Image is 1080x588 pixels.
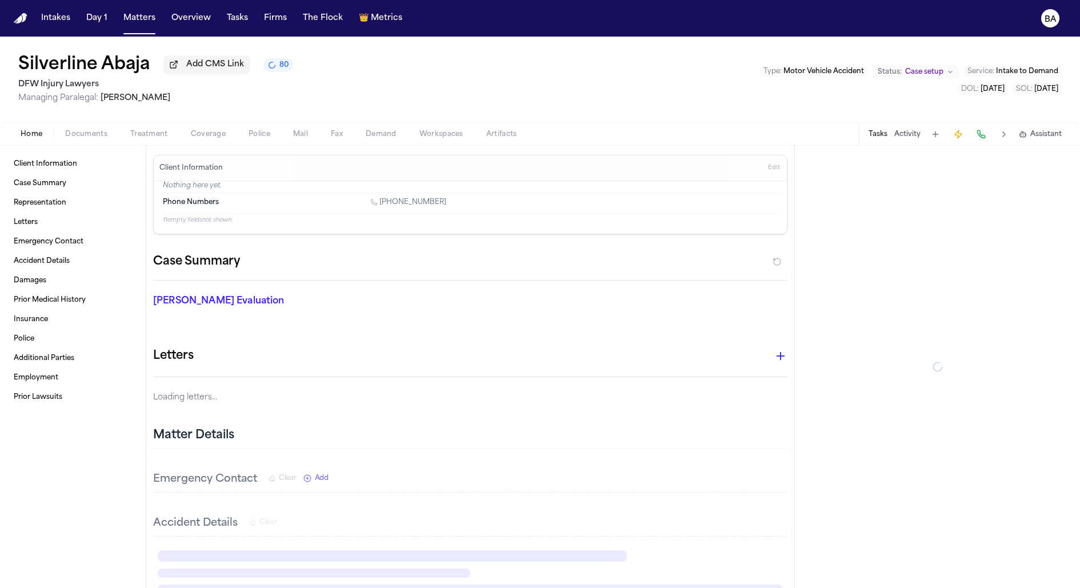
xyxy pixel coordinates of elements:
[153,294,355,308] p: [PERSON_NAME] Evaluation
[14,13,27,24] a: Home
[259,8,291,29] button: Firms
[486,130,517,139] span: Artifacts
[9,291,137,309] a: Prior Medical History
[14,13,27,24] img: Finch Logo
[9,155,137,173] a: Client Information
[153,471,257,487] h3: Emergency Contact
[894,130,921,139] button: Activity
[765,159,783,177] button: Edit
[82,8,112,29] button: Day 1
[967,68,994,75] span: Service :
[163,55,250,74] button: Add CMS Link
[279,474,297,483] span: Clear
[167,8,215,29] button: Overview
[1013,83,1062,95] button: Edit SOL: 2027-08-07
[9,388,137,406] a: Prior Lawsuits
[18,55,150,75] h1: Silverline Abaja
[964,66,1062,77] button: Edit Service: Intake to Demand
[9,310,137,329] a: Insurance
[163,198,219,207] span: Phone Numbers
[293,130,308,139] span: Mail
[981,86,1005,93] span: [DATE]
[153,253,240,271] h2: Case Summary
[153,515,238,531] h3: Accident Details
[191,130,226,139] span: Coverage
[263,58,293,72] button: 80 active tasks
[878,67,902,77] span: Status:
[9,369,137,387] a: Employment
[157,163,225,173] h3: Client Information
[18,94,98,102] span: Managing Paralegal:
[298,8,347,29] button: The Flock
[163,216,778,225] p: 11 empty fields not shown.
[269,474,297,483] button: Clear Emergency Contact
[370,198,446,207] a: Call 1 (720) 980-4957
[9,252,137,270] a: Accident Details
[1019,130,1062,139] button: Assistant
[259,518,277,527] span: Clear
[130,130,168,139] span: Treatment
[9,271,137,290] a: Damages
[153,391,787,405] p: Loading letters...
[961,86,979,93] span: DOL :
[279,61,289,70] span: 80
[303,474,329,483] button: Add New
[872,65,959,79] button: Change status from Case setup
[222,8,253,29] button: Tasks
[186,59,244,70] span: Add CMS Link
[783,68,864,75] span: Motor Vehicle Accident
[153,347,194,365] h1: Letters
[869,130,887,139] button: Tasks
[768,164,780,172] span: Edit
[9,233,137,251] a: Emergency Contact
[996,68,1058,75] span: Intake to Demand
[1016,86,1033,93] span: SOL :
[927,126,943,142] button: Add Task
[331,130,343,139] span: Fax
[9,194,137,212] a: Representation
[315,474,329,483] span: Add
[973,126,989,142] button: Make a Call
[366,130,397,139] span: Demand
[9,330,137,348] a: Police
[119,8,160,29] button: Matters
[950,126,966,142] button: Create Immediate Task
[21,130,42,139] span: Home
[905,67,943,77] span: Case setup
[760,66,867,77] button: Edit Type: Motor Vehicle Accident
[763,68,782,75] span: Type :
[9,349,137,367] a: Additional Parties
[419,130,463,139] span: Workspaces
[9,174,137,193] a: Case Summary
[354,8,407,29] button: crownMetrics
[1034,86,1058,93] span: [DATE]
[37,8,75,29] button: Intakes
[249,518,277,527] button: Clear Accident Details
[249,130,270,139] span: Police
[163,181,778,193] p: Nothing here yet.
[18,55,150,75] button: Edit matter name
[18,78,293,91] h2: DFW Injury Lawyers
[1030,130,1062,139] span: Assistant
[9,213,137,231] a: Letters
[958,83,1008,95] button: Edit DOL: 2025-08-07
[101,94,170,102] span: [PERSON_NAME]
[65,130,107,139] span: Documents
[153,427,234,443] h2: Matter Details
